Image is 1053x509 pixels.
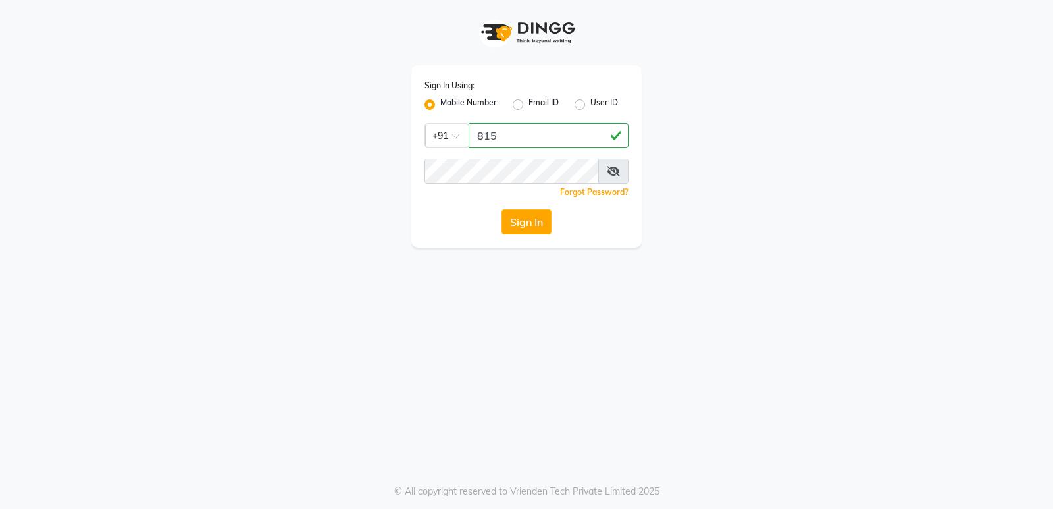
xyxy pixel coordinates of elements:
[590,97,618,113] label: User ID
[424,159,599,184] input: Username
[501,209,552,234] button: Sign In
[528,97,559,113] label: Email ID
[424,80,475,92] label: Sign In Using:
[440,97,497,113] label: Mobile Number
[469,123,629,148] input: Username
[474,13,579,52] img: logo1.svg
[560,187,629,197] a: Forgot Password?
